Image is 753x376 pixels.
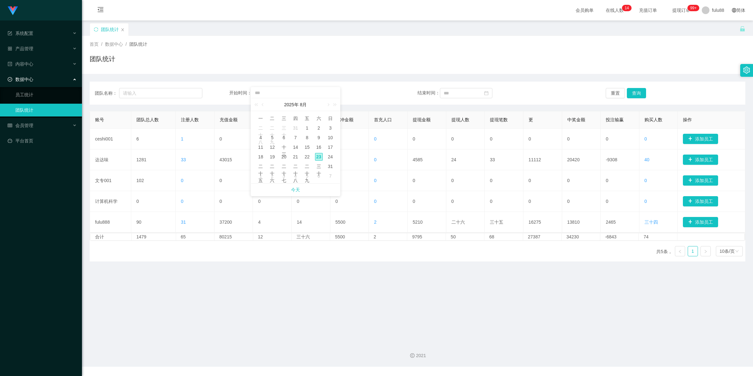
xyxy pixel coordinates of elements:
font: 操作 [683,117,692,122]
font: 65 [181,234,186,239]
button: 重置 [606,88,625,98]
th: 周二 [266,114,278,123]
font: 7 [294,135,297,140]
i: 图标： 解锁 [740,26,745,32]
font: 提现人数 [451,117,469,122]
div: 10条/页 [720,246,735,256]
font: -9308 [606,157,617,162]
font: 2 [374,234,376,239]
font: 0 [136,199,139,204]
font: 10条/页 [720,249,735,254]
font: 共5条， [656,249,672,254]
font: 三十 [317,164,321,176]
font: 0 [413,199,415,204]
td: 2025年8月10日 [325,133,336,142]
font: 19 [270,154,275,159]
i: 图标：个人资料 [8,62,12,66]
font: 43015 [220,157,232,162]
font: 0 [606,199,608,204]
font: 5500 [336,220,345,225]
i: 图标：设置 [743,67,750,74]
td: 2025年9月6日 [313,171,324,181]
font: 三十五 [490,220,503,225]
i: 图标： 表格 [8,123,12,128]
font: 11112 [529,157,541,162]
a: 今天 [291,184,300,196]
td: 2025年9月4日 [290,171,301,181]
font: 简体 [736,8,745,13]
td: 2025年8月28日 [290,162,301,171]
td: 2025年8月16日 [313,142,324,152]
td: 2025年8月22日 [301,152,313,162]
font: 14 [293,145,298,150]
font: / [125,42,127,47]
font: 二十八 [258,125,263,145]
td: 2025年9月5日 [301,171,313,181]
font: 90 [136,220,142,225]
font: 二 [270,116,274,121]
font: 0 [181,178,183,183]
th: 周三 [278,114,290,123]
font: 99+ [690,6,697,10]
font: 二十九 [305,164,309,183]
font: 5 [306,173,308,179]
td: 2025年8月2日 [313,123,324,133]
font: 投注输赢 [606,117,624,122]
font: 日 [328,116,333,121]
td: 2025年8月9日 [313,133,324,142]
font: 四 [293,116,298,121]
font: 二十八 [293,164,298,183]
font: 提现笔数 [490,117,508,122]
font: 4 [627,6,629,10]
font: 7 [329,173,332,179]
font: 2465 [606,220,616,225]
font: 0 [606,136,608,141]
font: 14 [297,220,302,225]
font: 三十六 [296,234,310,239]
font: 33 [490,157,495,162]
font: 0 [297,199,299,204]
font: 开始时间： [229,90,252,95]
a: 图标：仪表板平台首页 [8,134,77,147]
font: 0 [220,199,222,204]
font: 五 [305,116,309,121]
font: 0 [644,178,647,183]
a: 8月 [299,98,308,111]
font: 首页 [90,42,99,47]
li: 1 [688,246,698,256]
button: 图标: 加号添加员工 [683,134,718,144]
font: 会员购单 [576,8,594,13]
i: 图标： 左 [678,250,682,253]
i: 图标： 右 [704,250,708,253]
sup: 177 [688,5,699,11]
a: 上一年（Control键加左方向键） [253,98,262,111]
font: 0 [451,136,454,141]
font: 13810 [567,220,580,225]
a: 团队统计 [15,104,77,116]
font: fulu888 [95,220,110,225]
font: 0 [490,199,492,204]
td: 2025年8月15日 [301,142,313,152]
font: 5210 [413,220,423,225]
font: 74 [644,234,649,239]
font: 1 [181,136,183,141]
font: 37200 [220,220,232,225]
li: 上一页 [675,246,685,256]
font: 8 [306,135,308,140]
i: 图标： 表格 [8,31,12,36]
font: 6 [136,136,139,141]
font: 提现订单 [672,8,690,13]
font: 1 [306,125,308,131]
font: 0 [529,136,531,141]
td: 2025年9月1日 [255,171,266,181]
i: 图标: appstore-o [8,46,12,51]
font: 18 [258,154,263,159]
font: 提现金额 [413,117,431,122]
td: 2025年8月6日 [278,133,290,142]
font: 4 [259,135,262,140]
font: 0 [374,136,376,141]
font: 今天 [291,187,300,192]
font: 0 [567,199,570,204]
font: 50 [451,234,456,239]
th: 周日 [325,114,336,123]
